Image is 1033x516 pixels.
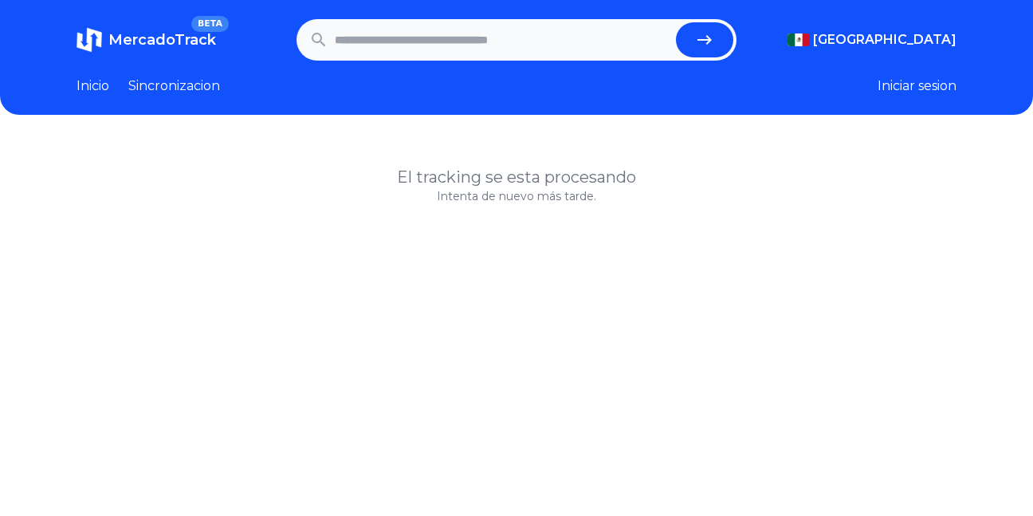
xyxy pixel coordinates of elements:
[77,77,109,96] a: Inicio
[77,27,102,53] img: MercadoTrack
[77,166,956,188] h1: El tracking se esta procesando
[77,188,956,204] p: Intenta de nuevo más tarde.
[813,30,956,49] span: [GEOGRAPHIC_DATA]
[128,77,220,96] a: Sincronizacion
[108,31,216,49] span: MercadoTrack
[191,16,229,32] span: BETA
[788,30,956,49] button: [GEOGRAPHIC_DATA]
[788,33,810,46] img: Mexico
[77,27,216,53] a: MercadoTrackBETA
[878,77,956,96] button: Iniciar sesion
